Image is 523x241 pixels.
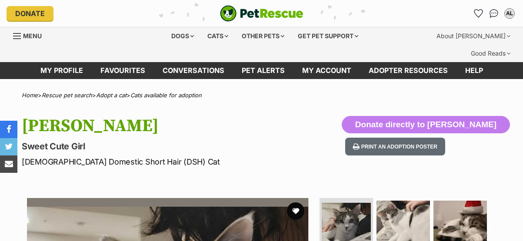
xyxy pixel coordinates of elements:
a: Home [22,92,38,99]
p: Sweet Cute Girl [22,140,320,152]
a: Favourites [92,62,154,79]
a: Favourites [471,7,485,20]
div: Other pets [236,27,290,45]
a: Adopter resources [360,62,456,79]
a: conversations [154,62,233,79]
a: Help [456,62,492,79]
button: My account [503,7,516,20]
button: Donate directly to [PERSON_NAME] [342,116,510,133]
div: AL [505,9,514,18]
p: [DEMOGRAPHIC_DATA] Domestic Short Hair (DSH) Cat [22,156,320,168]
a: Conversations [487,7,501,20]
button: Print an adoption poster [345,138,445,155]
a: My account [293,62,360,79]
a: Menu [13,27,48,43]
div: Good Reads [465,45,516,62]
ul: Account quick links [471,7,516,20]
a: Donate [7,6,53,21]
span: Menu [23,32,42,40]
a: My profile [32,62,92,79]
img: logo-cat-932fe2b9b8326f06289b0f2fb663e598f794de774fb13d1741a6617ecf9a85b4.svg [220,5,303,22]
div: Cats [201,27,234,45]
a: Cats available for adoption [130,92,202,99]
button: favourite [287,202,304,220]
div: Get pet support [292,27,364,45]
div: Dogs [165,27,200,45]
a: Rescue pet search [42,92,92,99]
div: About [PERSON_NAME] [430,27,516,45]
a: Adopt a cat [96,92,127,99]
a: PetRescue [220,5,303,22]
img: chat-41dd97257d64d25036548639549fe6c8038ab92f7586957e7f3b1b290dea8141.svg [490,9,499,18]
h1: [PERSON_NAME] [22,116,320,136]
a: Pet alerts [233,62,293,79]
